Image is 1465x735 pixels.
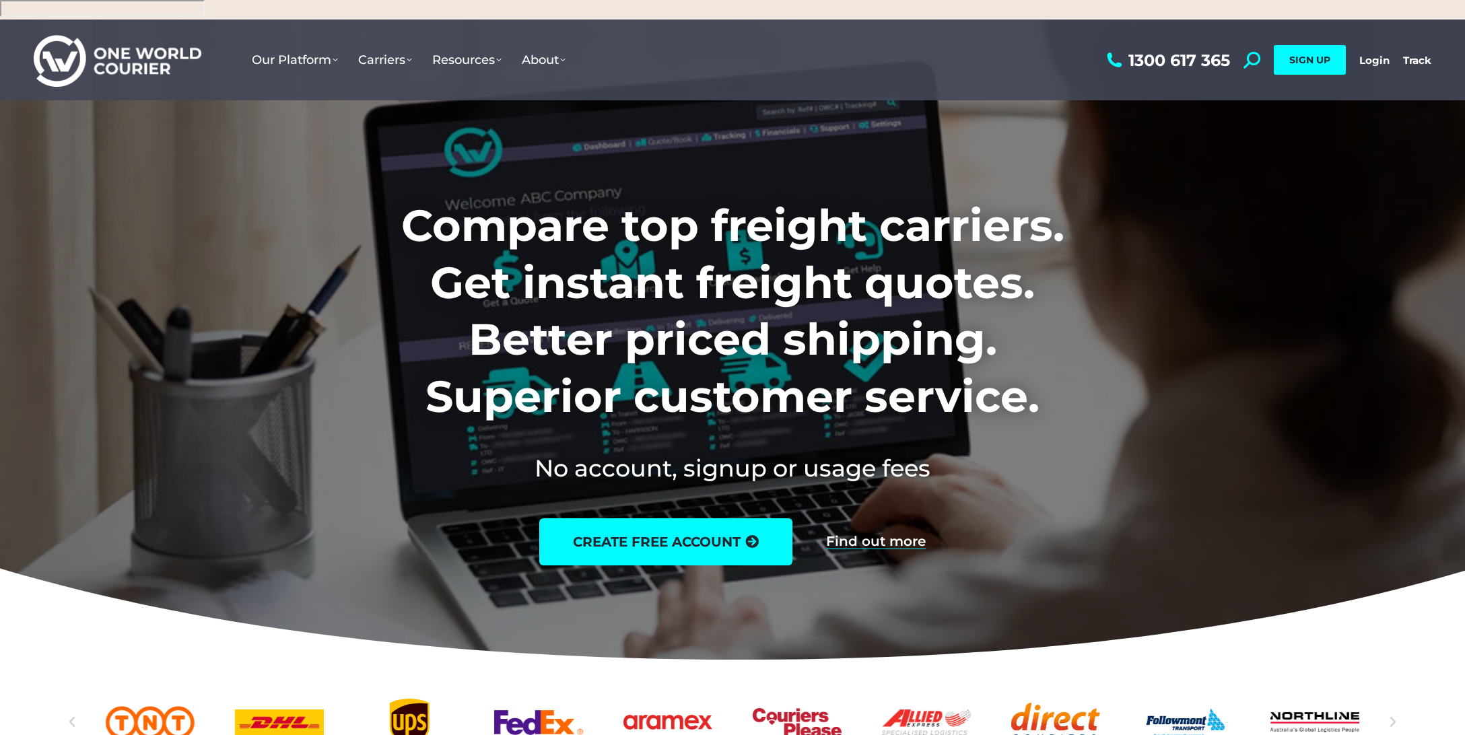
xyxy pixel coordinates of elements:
[358,53,412,67] span: Carriers
[1403,54,1431,67] a: Track
[826,534,926,549] a: Find out more
[422,39,512,81] a: Resources
[1289,54,1330,66] span: SIGN UP
[242,39,348,81] a: Our Platform
[1274,45,1346,75] a: SIGN UP
[312,197,1153,425] h1: Compare top freight carriers. Get instant freight quotes. Better priced shipping. Superior custom...
[512,39,576,81] a: About
[348,39,422,81] a: Carriers
[432,53,502,67] span: Resources
[539,518,792,565] a: create free account
[1359,54,1390,67] a: Login
[252,53,338,67] span: Our Platform
[312,452,1153,485] h2: No account, signup or usage fees
[1103,52,1230,69] a: 1300 617 365
[34,33,201,87] img: One World Courier
[522,53,566,67] span: About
